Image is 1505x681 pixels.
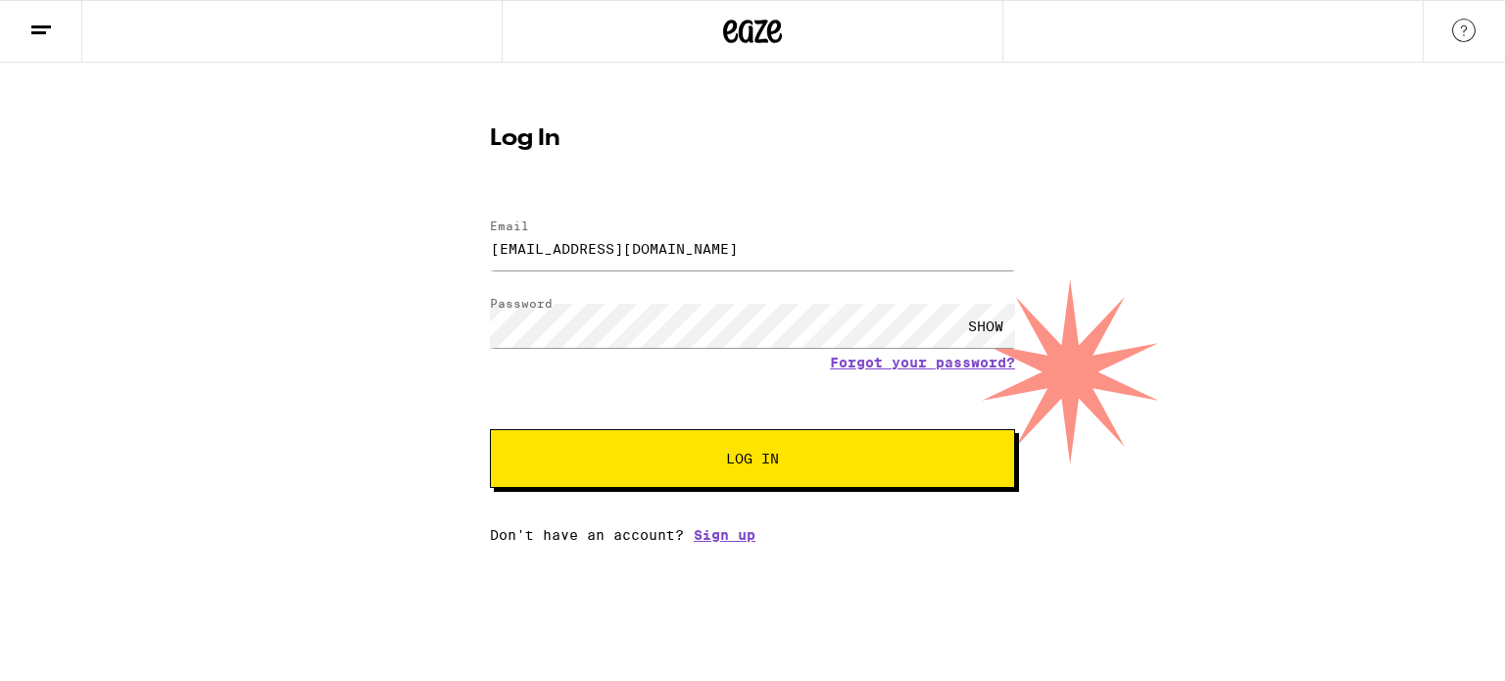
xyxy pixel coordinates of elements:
a: Forgot your password? [830,355,1015,370]
button: Log In [490,429,1015,488]
input: Email [490,226,1015,270]
a: Sign up [694,527,755,543]
div: SHOW [956,304,1015,348]
div: Don't have an account? [490,527,1015,543]
span: Log In [726,452,779,465]
h1: Log In [490,127,1015,151]
label: Email [490,219,529,232]
label: Password [490,297,553,310]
